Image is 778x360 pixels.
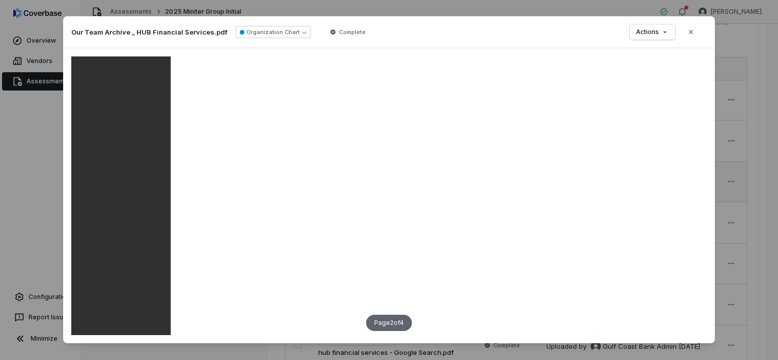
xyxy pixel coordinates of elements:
div: Page 2 of 4 [366,315,412,331]
span: Actions [636,28,659,36]
button: Organization Chart [236,26,311,38]
p: Our Team Archive _ HUB Financial Services.pdf [71,27,228,37]
button: Actions [630,24,675,40]
span: Complete [339,28,366,36]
